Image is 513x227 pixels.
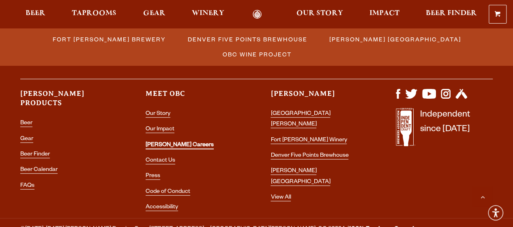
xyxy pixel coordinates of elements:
a: Code of Conduct [146,189,190,196]
span: Taprooms [72,10,116,17]
h3: [PERSON_NAME] Products [20,89,117,115]
a: Visit us on Untappd [455,95,467,101]
a: [GEOGRAPHIC_DATA][PERSON_NAME] [270,111,330,128]
a: Denver Five Points Brewhouse [183,33,311,45]
span: Fort [PERSON_NAME] Brewery [53,33,166,45]
a: Beer Finder [20,151,50,158]
span: Impact [369,10,399,17]
a: Beer Calendar [20,167,58,174]
a: Accessibility [146,204,178,211]
a: Beer [20,120,32,127]
a: Fort [PERSON_NAME] Winery [270,137,347,144]
a: Winery [187,10,230,19]
a: Our Story [291,10,348,19]
span: Our Story [296,10,343,17]
h3: [PERSON_NAME] [270,89,367,106]
a: Visit us on Instagram [441,95,451,101]
a: [PERSON_NAME] [GEOGRAPHIC_DATA] [324,33,465,45]
a: Visit us on YouTube [422,95,436,101]
p: Independent since [DATE] [420,108,470,151]
a: Visit us on X (formerly Twitter) [405,95,417,101]
a: Beer Finder [421,10,482,19]
span: Beer Finder [426,10,477,17]
span: Beer [26,10,45,17]
span: Denver Five Points Brewhouse [188,33,307,45]
span: Winery [192,10,224,17]
span: [PERSON_NAME] [GEOGRAPHIC_DATA] [329,33,461,45]
a: Scroll to top [472,186,493,207]
a: Taprooms [67,10,122,19]
a: Denver Five Points Brewhouse [270,153,348,160]
a: FAQs [20,183,34,190]
a: Gear [138,10,171,19]
a: Odell Home [242,10,273,19]
div: Accessibility Menu [487,204,504,222]
a: Gear [20,136,33,143]
a: OBC Wine Project [218,48,296,60]
span: OBC Wine Project [223,48,292,60]
a: Beer [20,10,51,19]
a: Contact Us [146,158,175,164]
a: Impact [364,10,405,19]
h3: Meet OBC [146,89,243,106]
span: Gear [143,10,165,17]
a: Fort [PERSON_NAME] Brewery [48,33,170,45]
a: Our Impact [146,126,174,133]
a: Visit us on Facebook [396,95,400,101]
a: Our Story [146,111,170,118]
a: [PERSON_NAME] [GEOGRAPHIC_DATA] [270,168,330,186]
a: View All [270,195,291,201]
a: [PERSON_NAME] Careers [146,142,214,149]
a: Press [146,173,160,180]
